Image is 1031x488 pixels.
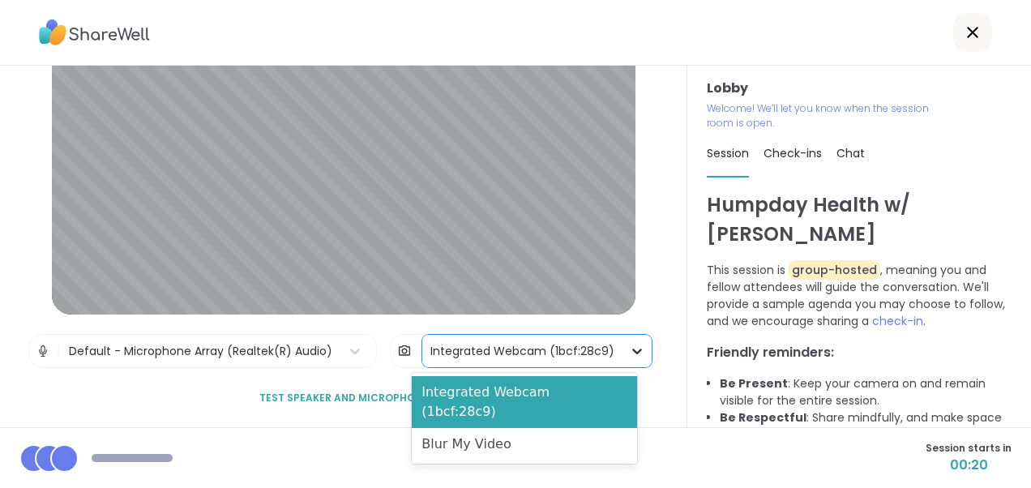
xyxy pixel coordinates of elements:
span: 00:20 [926,456,1012,475]
span: | [418,335,422,367]
div: Blur My Video [412,428,637,460]
span: Check-ins [764,145,822,161]
span: group-hosted [789,260,880,280]
span: Session starts in [926,441,1012,456]
span: check-in [872,313,923,329]
span: Chat [836,145,865,161]
img: Microphone [36,335,50,367]
p: This session is , meaning you and fellow attendees will guide the conversation. We'll provide a s... [707,262,1012,330]
div: Default - Microphone Array (Realtek(R) Audio) [69,343,332,360]
li: : Share mindfully, and make space for everyone to share! [720,409,1012,443]
h1: Humpday Health w/ [PERSON_NAME] [707,190,1012,249]
span: | [57,335,61,367]
img: Camera [397,335,412,367]
div: Integrated Webcam (1bcf:28c9) [430,343,614,360]
h3: Friendly reminders: [707,343,1012,362]
span: Session [707,145,749,161]
span: Test speaker and microphone [259,391,428,405]
div: Integrated Webcam (1bcf:28c9) [412,376,637,428]
p: Welcome! We’ll let you know when the session room is open. [707,101,940,131]
li: : Keep your camera on and remain visible for the entire session. [720,375,1012,409]
img: ShareWell Logo [39,14,150,51]
b: Be Present [720,375,788,392]
b: Be Respectful [720,409,806,426]
button: Test speaker and microphone [253,381,434,415]
h3: Lobby [707,79,1012,98]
